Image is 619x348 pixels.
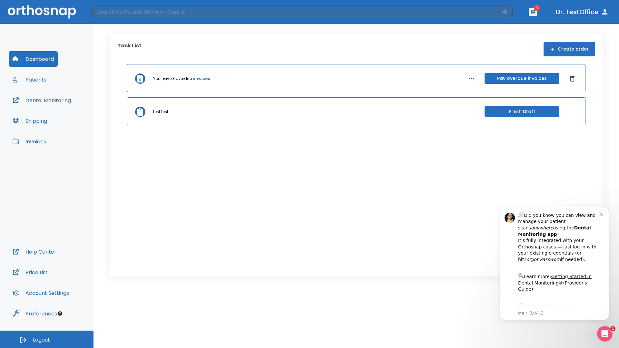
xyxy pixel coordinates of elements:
[193,76,210,82] a: invoices
[153,76,192,82] p: You have 3 overdue
[610,326,615,331] span: 1
[534,5,540,11] span: 1
[485,106,559,117] button: Finish Draft
[485,73,559,84] button: Pay overdue invoices
[28,109,109,115] p: Message from Ma, sent 5w ago
[597,326,613,342] iframe: Intercom live chat
[9,51,58,67] button: Dashboard
[117,42,142,56] p: Task List
[8,5,76,18] img: Orthosnap
[9,72,50,87] button: Patients
[9,134,50,149] button: Invoices
[57,311,63,316] div: Tooltip anchor
[9,244,60,259] button: Help Center
[92,5,502,18] input: Search by Patient Name or Case #
[9,285,73,301] button: Account Settings
[153,109,168,115] p: test test
[567,73,577,84] button: Dismiss
[9,265,52,280] button: Price List
[9,113,51,129] button: Shipping
[490,201,619,324] iframe: Intercom notifications message
[33,336,50,343] span: Logout
[28,103,85,114] a: App Store
[553,6,611,18] button: Dr. TestOffice
[544,42,595,56] button: Create order
[109,10,114,15] button: Dismiss notification
[28,101,109,134] div: Download the app: | ​ Let us know if you need help getting started!
[9,306,61,321] button: Preferences
[9,92,75,108] button: Dental Monitoring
